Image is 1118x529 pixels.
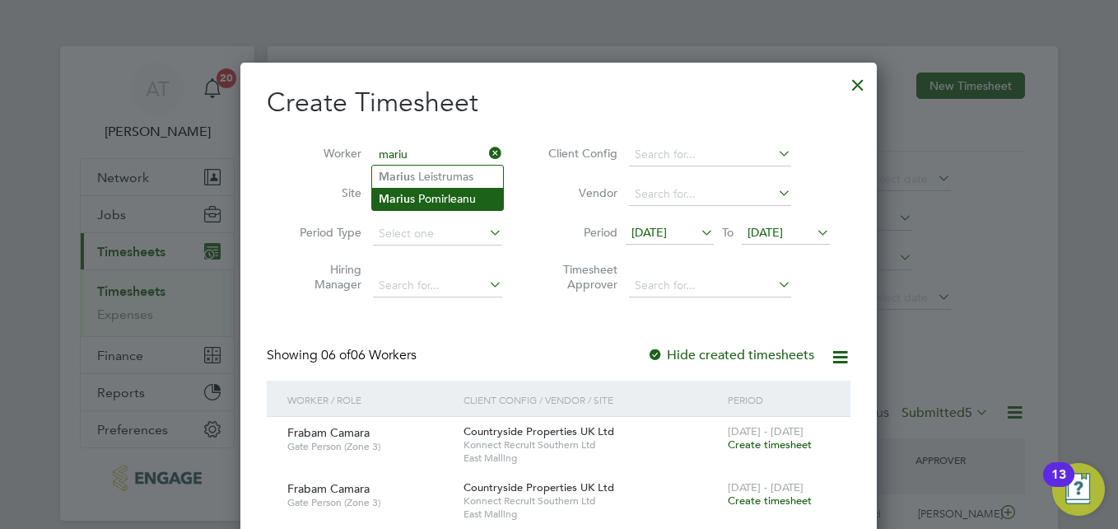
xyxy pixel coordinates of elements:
[728,480,804,494] span: [DATE] - [DATE]
[287,440,451,453] span: Gate Person (Zone 3)
[287,185,361,200] label: Site
[464,494,720,508] span: Konnect Recruit Southern Ltd
[287,481,370,496] span: Frabam Camara
[543,146,617,161] label: Client Config
[283,381,459,419] div: Worker / Role
[629,274,791,297] input: Search for...
[267,347,420,364] div: Showing
[464,452,720,465] span: East Malling
[724,381,834,419] div: Period
[267,86,850,120] h2: Create Timesheet
[372,188,503,210] li: s Pomirleanu
[629,143,791,166] input: Search for...
[287,225,361,240] label: Period Type
[379,192,410,206] b: Mariu
[717,222,738,243] span: To
[464,438,720,452] span: Konnect Recruit Southern Ltd
[321,347,417,363] span: 06 Workers
[464,480,614,494] span: Countryside Properties UK Ltd
[728,494,812,508] span: Create timesheet
[543,185,617,200] label: Vendor
[631,225,667,240] span: [DATE]
[287,425,370,440] span: Frabam Camara
[748,225,783,240] span: [DATE]
[373,274,502,297] input: Search for...
[321,347,351,363] span: 06 of
[373,222,502,246] input: Select one
[629,183,791,206] input: Search for...
[1051,475,1066,496] div: 13
[459,381,724,419] div: Client Config / Vendor / Site
[543,225,617,240] label: Period
[372,166,503,188] li: s Leistrumas
[373,143,502,166] input: Search for...
[1052,463,1105,516] button: Open Resource Center, 13 new notifications
[728,438,812,452] span: Create timesheet
[287,262,361,292] label: Hiring Manager
[379,170,410,184] b: Mariu
[287,146,361,161] label: Worker
[464,424,614,438] span: Countryside Properties UK Ltd
[464,508,720,521] span: East Malling
[287,496,451,509] span: Gate Person (Zone 3)
[728,424,804,438] span: [DATE] - [DATE]
[543,262,617,292] label: Timesheet Approver
[647,347,814,363] label: Hide created timesheets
